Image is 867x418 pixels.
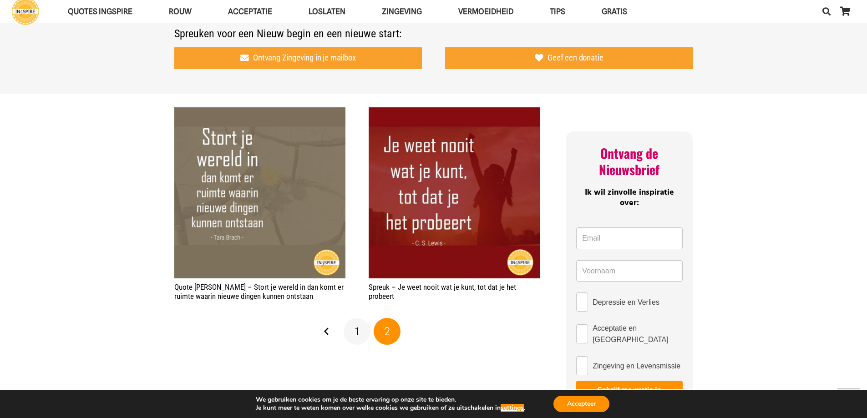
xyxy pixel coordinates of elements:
p: Je kunt meer te weten komen over welke cookies we gebruiken of ze uitschakelen in . [256,404,525,412]
a: Spreuk – Je weet nooit wat je kunt, tot dat je het probeert [369,282,516,301]
span: Ontvang Zingeving in je mailbox [253,53,355,63]
input: Depressie en Verlies [576,292,588,312]
a: Geef een donatie [445,47,693,69]
span: 2 [384,325,390,338]
span: Zingeving [382,7,422,16]
span: QUOTES INGSPIRE [68,7,132,16]
a: Quote [PERSON_NAME] – Stort je wereld in dan komt er ruimte waarin nieuwe dingen kunnen ontstaan [174,282,344,301]
span: GRATIS [602,7,627,16]
button: Accepteer [553,396,609,412]
span: Ontvang de Nieuwsbrief [599,144,659,179]
img: Spreuk: Je weet nooit wat je kunt, tot dat je het probeert [369,107,540,278]
span: Acceptatie en [GEOGRAPHIC_DATA] [593,322,682,345]
span: TIPS [550,7,565,16]
a: Ontvang Zingeving in je mailbox [174,47,422,69]
span: Depressie en Verlies [593,297,659,308]
input: Zingeving en Levensmissie [576,356,588,375]
button: settings [501,404,524,412]
a: Spreuk – Je weet nooit wat je kunt, tot dat je het probeert [369,108,540,117]
h2: Spreuken voor een Nieuw begin en een nieuwe start: [174,16,693,40]
span: 1 [355,325,359,338]
p: We gebruiken cookies om je de beste ervaring op onze site te bieden. [256,396,525,404]
input: Voornaam [576,260,682,282]
button: Schrijf me gratis in [576,381,682,400]
span: Geef een donatie [548,53,603,63]
span: Zingeving en Levensmissie [593,360,680,372]
a: Pagina 1 [344,318,371,345]
a: Terug naar top [837,388,860,411]
span: Acceptatie [228,7,272,16]
span: Loslaten [309,7,345,16]
span: Ik wil zinvolle inspiratie over: [585,186,674,210]
span: Pagina 2 [374,318,401,345]
span: ROUW [169,7,192,16]
img: Quote Tara Brach: Stort je wereld in, dan komt er ruimte waarin nieuwe dingen kunnen ontstaan | i... [174,107,345,278]
input: Acceptatie en [GEOGRAPHIC_DATA] [576,324,588,343]
input: Email [576,227,682,249]
span: VERMOEIDHEID [458,7,513,16]
a: Quote Tara Brach – Stort je wereld in dan komt er ruimte waarin nieuwe dingen kunnen ontstaan [174,108,345,117]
